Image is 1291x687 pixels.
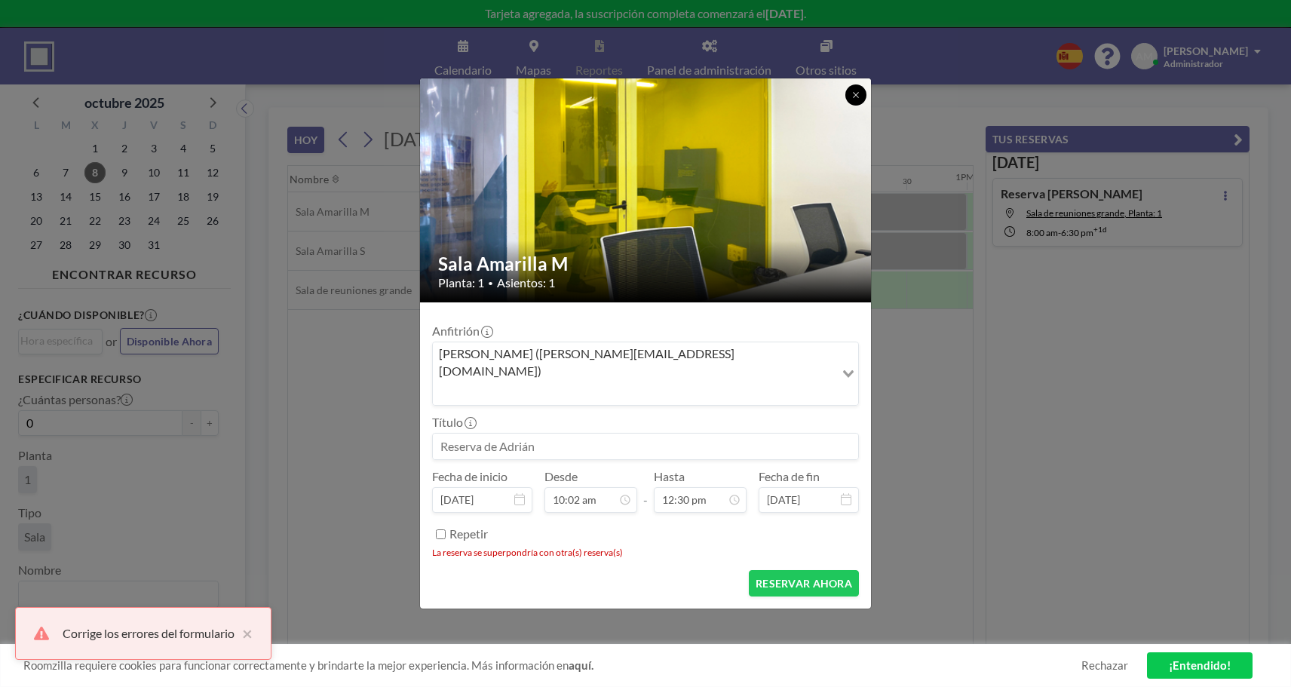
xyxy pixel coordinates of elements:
[438,275,484,290] span: Planta: 1
[654,469,685,484] label: Hasta
[569,658,593,672] a: aquí.
[434,382,833,402] input: Search for option
[749,570,859,597] button: RESERVAR AHORA
[432,324,492,339] label: Anfitrión
[449,526,488,541] label: Repetir
[432,415,475,430] label: Título
[544,469,578,484] label: Desde
[643,474,648,508] span: -
[420,20,872,360] img: 537.jpg
[436,345,832,379] span: [PERSON_NAME] ([PERSON_NAME][EMAIL_ADDRESS][DOMAIN_NAME])
[497,275,555,290] span: Asientos: 1
[759,469,820,484] label: Fecha de fin
[432,547,859,558] li: La reserva se superpondría con otra(s) reserva(s)
[235,624,253,643] button: close
[488,278,493,289] span: •
[432,469,508,484] label: Fecha de inicio
[23,658,1081,673] span: Roomzilla requiere cookies para funcionar correctamente y brindarte la mejor experiencia. Más inf...
[438,253,854,275] h2: Sala Amarilla M
[433,342,858,405] div: Search for option
[433,434,858,459] input: Reserva de Adrián
[1081,658,1128,673] a: Rechazar
[1147,652,1253,679] a: ¡Entendido!
[63,624,235,643] div: Corrige los errores del formulario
